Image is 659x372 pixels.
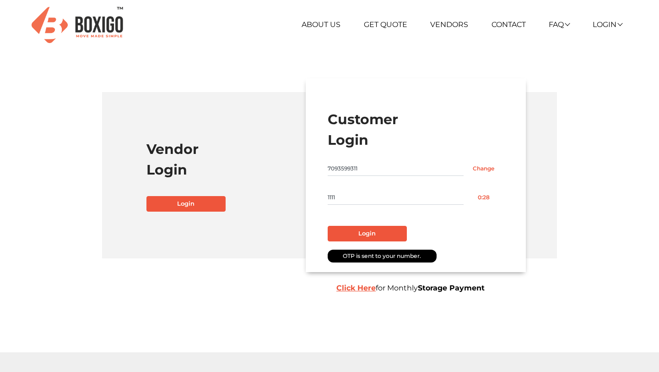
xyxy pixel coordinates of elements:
input: Change [464,161,504,176]
a: FAQ [549,20,569,29]
input: Enter OTP [328,190,464,205]
button: Login [328,226,407,241]
b: Storage Payment [418,284,485,292]
h1: Customer Login [328,109,504,150]
input: Mobile No [328,161,464,176]
a: Vendors [430,20,468,29]
a: About Us [302,20,340,29]
img: Boxigo [32,7,123,43]
button: 0:28 [464,190,504,205]
a: Login [146,196,226,212]
h1: Vendor Login [146,139,323,180]
a: Login [593,20,622,29]
a: Get Quote [364,20,407,29]
div: OTP is sent to your number. [328,250,437,263]
a: Click Here [336,284,376,292]
a: Contact [492,20,526,29]
div: for Monthly [329,283,590,294]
